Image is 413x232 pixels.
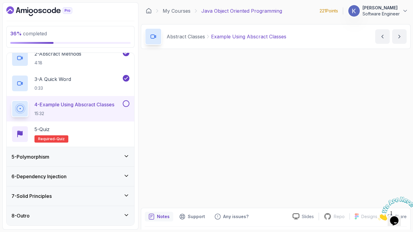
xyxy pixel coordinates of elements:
[223,214,249,220] p: Any issues?
[376,194,413,223] iframe: chat widget
[2,2,5,8] span: 1
[2,2,40,26] img: Chat attention grabber
[145,212,173,221] button: notes button
[157,214,170,220] p: Notes
[302,214,314,220] p: Slides
[334,214,345,220] p: Repo
[288,213,319,220] a: Slides
[176,212,209,221] button: Support button
[211,212,252,221] button: Feedback button
[361,214,377,220] p: Designs
[188,214,205,220] p: Support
